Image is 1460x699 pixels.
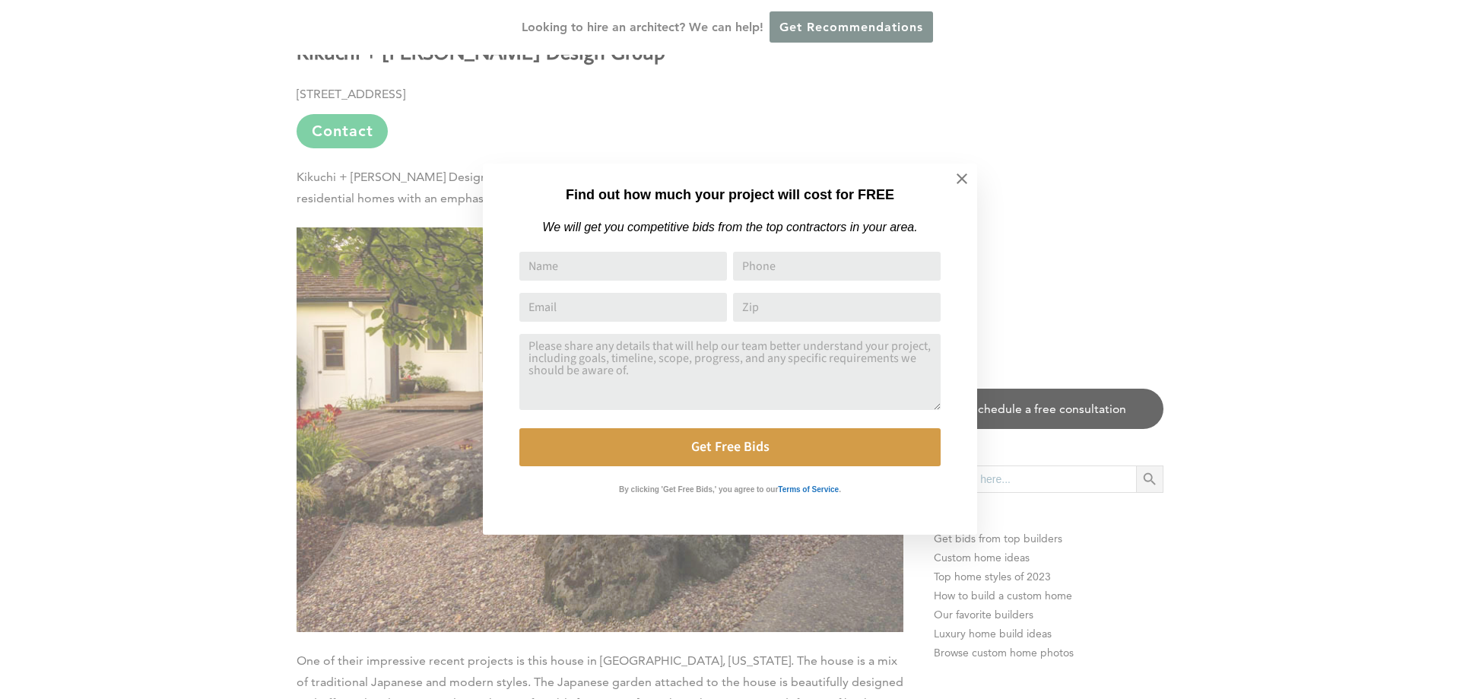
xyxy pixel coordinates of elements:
[519,252,727,281] input: Name
[733,293,941,322] input: Zip
[519,428,941,466] button: Get Free Bids
[778,481,839,494] a: Terms of Service
[542,221,917,234] em: We will get you competitive bids from the top contractors in your area.
[566,187,894,202] strong: Find out how much your project will cost for FREE
[519,334,941,410] textarea: Comment or Message
[733,252,941,281] input: Phone
[619,485,778,494] strong: By clicking 'Get Free Bids,' you agree to our
[935,152,989,205] button: Close
[839,485,841,494] strong: .
[519,293,727,322] input: Email Address
[778,485,839,494] strong: Terms of Service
